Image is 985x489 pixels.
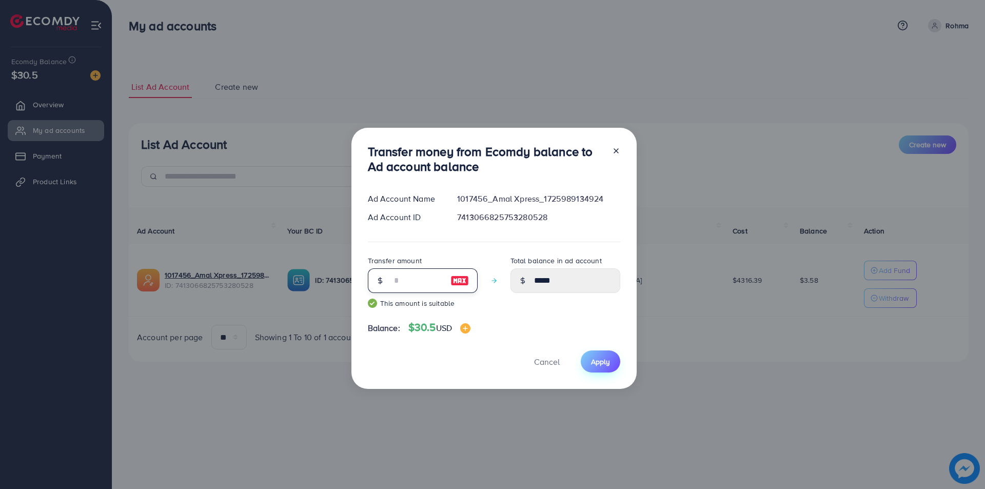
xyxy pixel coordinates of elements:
div: Ad Account Name [360,193,449,205]
label: Total balance in ad account [510,256,602,266]
span: Balance: [368,322,400,334]
div: 7413066825753280528 [449,211,628,223]
img: guide [368,299,377,308]
div: 1017456_Amal Xpress_1725989134924 [449,193,628,205]
div: Ad Account ID [360,211,449,223]
span: Cancel [534,356,560,367]
h4: $30.5 [408,321,470,334]
span: USD [436,322,452,334]
img: image [450,275,469,287]
button: Apply [581,350,620,373]
label: Transfer amount [368,256,422,266]
small: This amount is suitable [368,298,478,308]
button: Cancel [521,350,573,373]
img: image [460,323,470,334]
h3: Transfer money from Ecomdy balance to Ad account balance [368,144,604,174]
span: Apply [591,357,610,367]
